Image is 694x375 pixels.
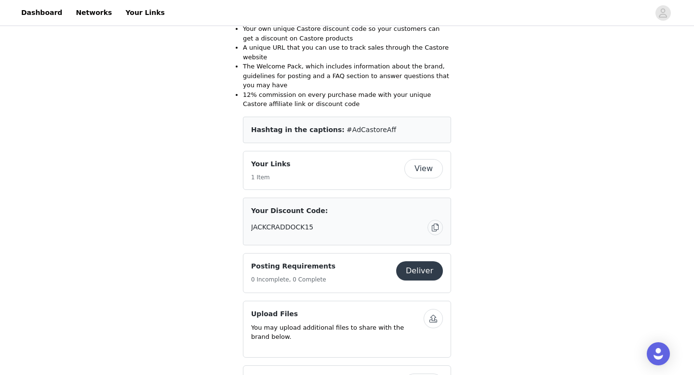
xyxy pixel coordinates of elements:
p: You may upload additional files to share with the brand below. [251,323,424,342]
h5: 0 Incomplete, 0 Complete [251,275,335,284]
li: The Welcome Pack, which includes information about the brand, guidelines for posting and a FAQ se... [243,62,451,90]
div: Open Intercom Messenger [647,342,670,365]
button: Deliver [396,261,443,281]
h5: 1 Item [251,173,291,182]
li: Your own unique Castore discount code so your customers can get a discount on Castore products [243,24,451,43]
div: Posting Requirements [243,253,451,293]
span: JACKCRADDOCK15 [251,222,313,232]
a: Networks [70,2,118,24]
span: Hashtag in the captions: [251,126,345,134]
li: 12% commission on every purchase made with your unique Castore affiliate link or discount code [243,90,451,109]
h4: Posting Requirements [251,261,335,271]
a: Your Links [120,2,171,24]
a: Dashboard [15,2,68,24]
div: avatar [658,5,667,21]
span: Your Discount Code: [251,206,328,216]
span: #AdCastoreAff [347,126,396,134]
li: A unique URL that you can use to track sales through the Castore website [243,43,451,62]
h4: Upload Files [251,309,424,319]
h4: Your Links [251,159,291,169]
button: View [404,159,443,178]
